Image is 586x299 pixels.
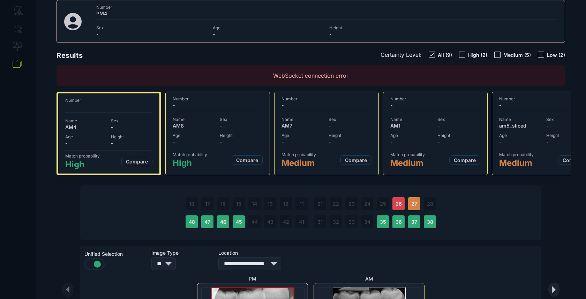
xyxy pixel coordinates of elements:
span: - [65,140,107,146]
span: 38 [427,219,433,225]
span: - [281,102,371,108]
span: 35 [380,219,386,225]
span: Match probability [65,153,100,159]
span: 47 [204,219,210,225]
span: AM8 [173,123,216,129]
span: Height [329,25,442,30]
span: AM7 [281,123,324,129]
span: Name [390,117,433,122]
span: 36 [396,219,402,225]
span: Image Type [151,250,214,256]
span: - [329,31,442,37]
span: 48 [189,219,195,225]
span: Match probability [281,152,316,157]
span: Sex [220,117,263,122]
span: Name [65,118,107,123]
span: PM4 [96,10,558,16]
span: 45 [236,219,242,225]
span: High [65,159,100,169]
span: Unified Selection [84,251,147,257]
span: 28 [427,201,433,207]
button: Compare [340,155,371,165]
span: Compare [563,157,585,163]
span: 27 [411,201,417,207]
span: - [329,139,371,145]
span: 15 [236,201,241,207]
span: High (2) [468,52,487,58]
span: Certainty Level: [381,51,422,58]
span: - [437,139,480,145]
span: - [220,123,263,129]
span: Age [173,133,216,138]
span: 17 [205,201,210,207]
span: Compare [236,157,258,163]
span: - [499,139,542,145]
span: AM1 [390,123,433,129]
span: Height [329,133,371,138]
span: Number [281,96,371,101]
span: 25 [380,201,386,207]
span: Compare [126,159,148,164]
span: 44 [251,219,258,225]
span: Compare [345,157,367,163]
span: All (9) [438,52,452,58]
span: 41 [299,219,304,225]
span: 26 [396,201,402,207]
span: - [213,31,325,37]
span: 37 [411,219,417,225]
span: Name [499,117,542,122]
span: Match probability [390,152,425,157]
span: - [281,139,324,145]
span: - [390,139,433,145]
span: 13 [268,201,273,207]
span: 46 [220,219,226,225]
span: Height [220,133,263,138]
span: - [390,102,480,108]
span: Sex [329,117,371,122]
span: WebSocket connection error [273,72,348,79]
span: Number [65,98,152,103]
span: - [173,139,216,145]
img: svg%3e [62,11,83,32]
span: 23 [348,201,355,207]
button: Compare [449,155,480,165]
span: Match probability [173,152,207,157]
span: 24 [364,201,370,207]
span: 14 [252,201,257,207]
span: Medium [390,158,425,168]
span: Sex [111,118,152,123]
span: - [111,140,152,146]
span: - [173,102,263,108]
span: Sex [437,117,480,122]
span: High [173,158,207,168]
span: - [329,123,371,129]
span: Age [390,133,433,138]
span: Low (2) [547,52,565,58]
span: 11 [300,201,304,207]
span: Results [57,51,83,60]
span: 34 [364,219,370,225]
span: Name [281,117,324,122]
button: Compare [232,155,263,165]
span: 22 [333,201,339,207]
span: - [220,139,263,145]
span: 16 [220,201,226,207]
span: - [96,31,209,37]
span: 12 [283,201,288,207]
span: am5_sliced [499,123,542,129]
span: Age [281,133,324,138]
span: Medium [499,158,534,168]
span: Medium [281,158,316,168]
span: Age [65,134,107,139]
span: 32 [333,219,339,225]
span: Age [213,25,325,30]
span: 31 [317,219,323,225]
span: - [437,123,480,129]
span: Name [173,117,216,122]
span: Medium (5) [503,52,531,58]
span: - [111,124,152,130]
span: Number [173,96,263,101]
button: Compare [121,157,152,166]
span: Compare [454,157,476,163]
span: Number [96,5,558,10]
